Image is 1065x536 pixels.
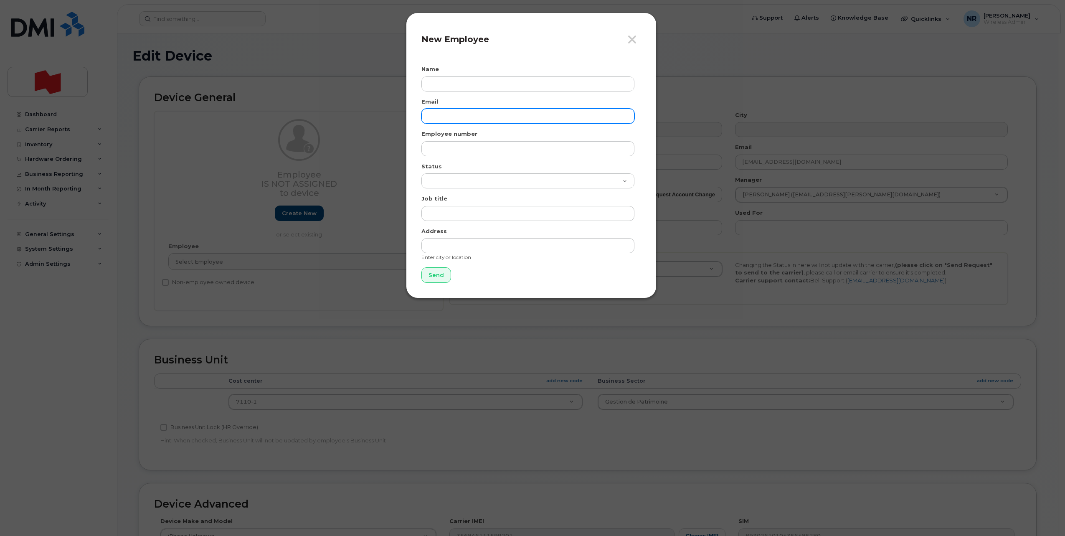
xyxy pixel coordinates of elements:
label: Employee number [421,130,477,138]
label: Name [421,65,439,73]
label: Address [421,227,447,235]
input: Send [421,267,451,283]
label: Email [421,98,438,106]
h4: New Employee [421,34,641,44]
label: Job title [421,195,447,203]
label: Status [421,163,442,170]
small: Enter city or location [421,254,471,260]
